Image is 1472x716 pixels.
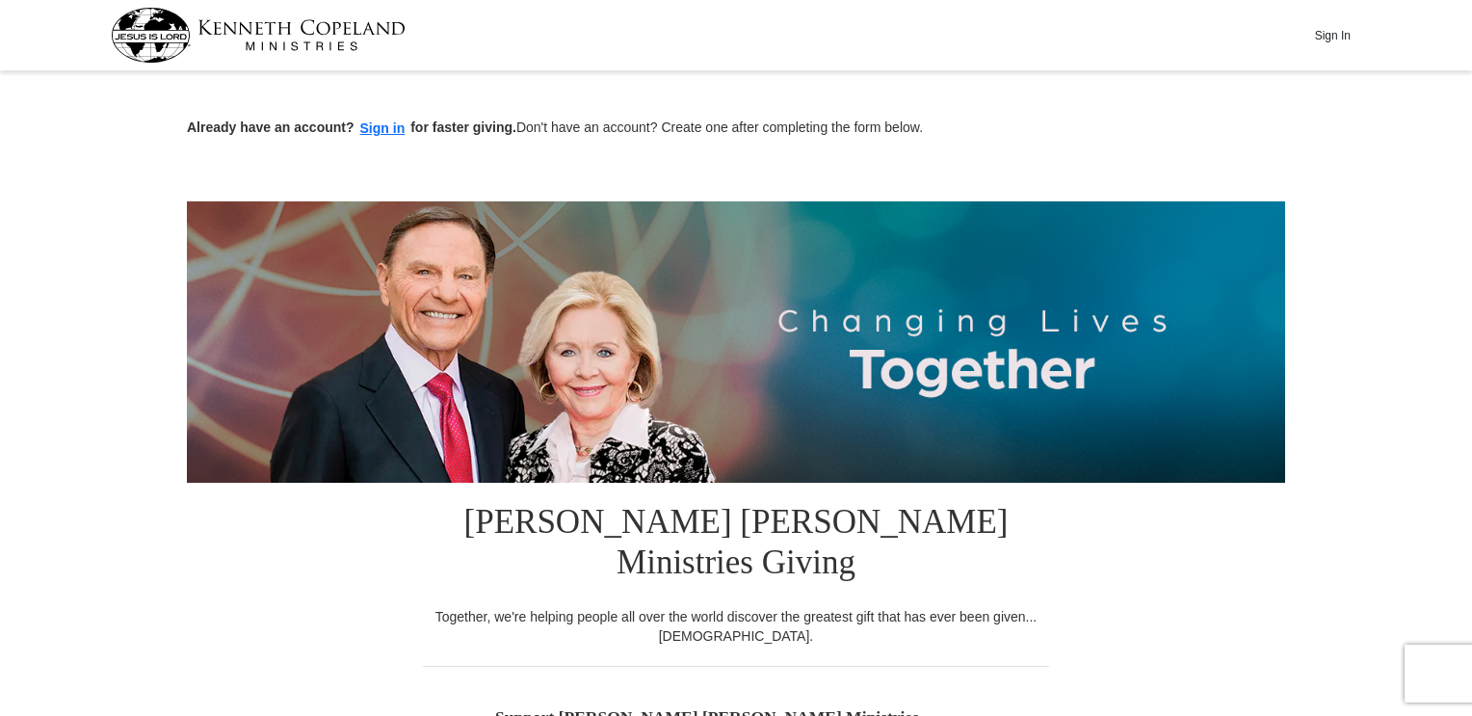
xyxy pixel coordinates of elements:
div: Together, we're helping people all over the world discover the greatest gift that has ever been g... [423,607,1049,646]
p: Don't have an account? Create one after completing the form below. [187,118,1285,140]
button: Sign In [1303,20,1361,50]
strong: Already have an account? for faster giving. [187,119,516,135]
img: kcm-header-logo.svg [111,8,406,63]
h1: [PERSON_NAME] [PERSON_NAME] Ministries Giving [423,483,1049,607]
button: Sign in [355,118,411,140]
